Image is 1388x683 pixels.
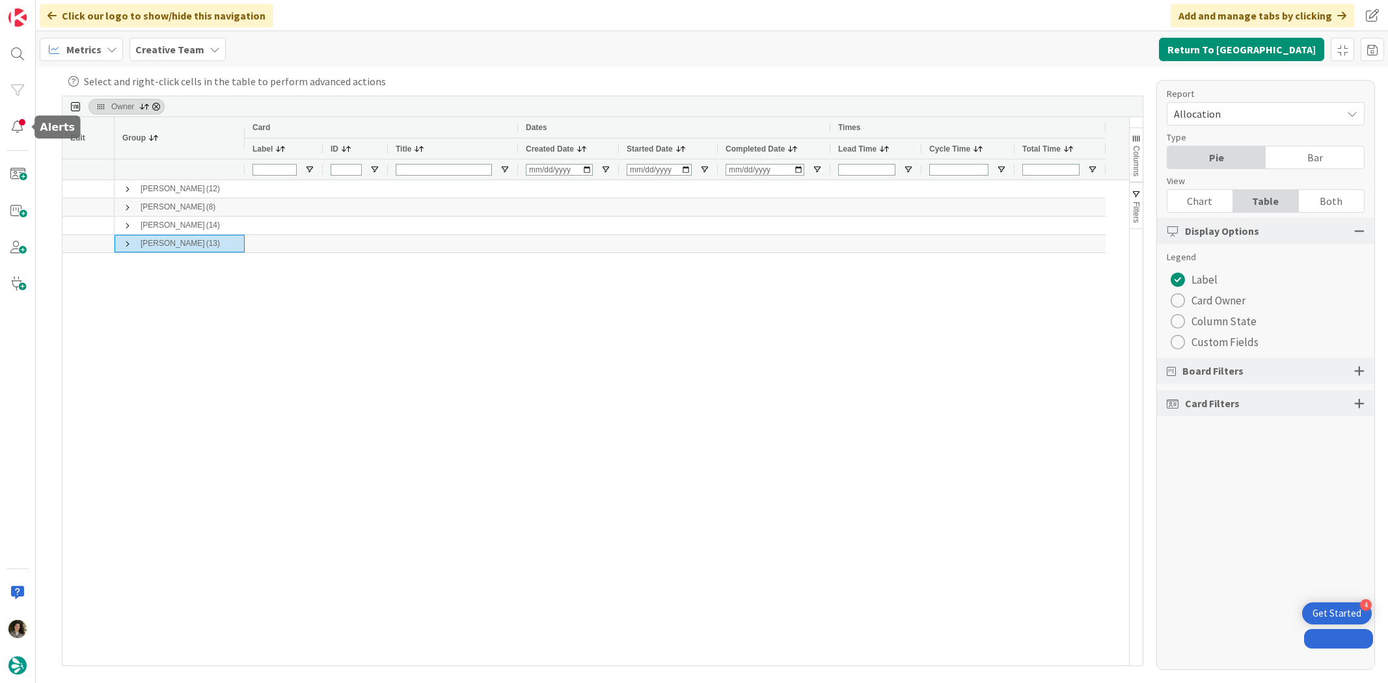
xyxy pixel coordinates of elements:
[1132,146,1141,176] span: Columns
[838,164,895,176] input: Lead Time Filter Input
[331,164,362,176] input: ID Filter Input
[500,165,510,175] button: Open Filter Menu
[1182,363,1244,379] span: Board Filters
[903,165,914,175] button: Open Filter Menu
[141,217,205,234] span: [PERSON_NAME]
[526,164,593,176] input: Created Date Filter Input
[88,99,165,114] div: Row Groups
[1266,146,1364,168] div: Bar
[838,123,860,132] span: Times
[929,144,970,154] span: Cycle Time
[1191,291,1245,310] span: Card Owner
[8,620,27,638] img: MS
[526,123,547,132] span: Dates
[1167,131,1352,144] div: Type
[66,42,102,57] span: Metrics
[206,199,216,215] span: (8)
[206,235,220,252] span: (13)
[252,123,270,132] span: Card
[305,165,315,175] button: Open Filter Menu
[8,8,27,27] img: Visit kanbanzone.com
[1167,146,1266,168] div: Pie
[141,199,205,215] span: [PERSON_NAME]
[1171,4,1354,27] div: Add and manage tabs by clicking
[331,144,338,154] span: ID
[700,165,710,175] button: Open Filter Menu
[1313,607,1361,620] div: Get Started
[1167,190,1233,212] div: Chart
[135,43,204,56] b: Creative Team
[1191,312,1257,331] span: Column State
[1132,202,1141,223] span: Filters
[40,4,273,27] div: Click our logo to show/hide this navigation
[1087,165,1098,175] button: Open Filter Menu
[1191,270,1218,289] span: Label
[1167,332,1262,353] button: Custom Fields
[1167,174,1352,188] div: View
[929,164,988,176] input: Cycle Time Filter Input
[206,181,220,197] span: (12)
[1174,105,1335,123] span: Allocation
[1185,395,1240,411] span: Card Filters
[1159,38,1324,61] button: Return To [GEOGRAPHIC_DATA]
[1233,190,1299,212] div: Table
[1299,190,1364,212] div: Both
[396,164,492,176] input: Title Filter Input
[1185,223,1259,239] span: Display Options
[1167,311,1260,332] button: Column State
[1360,599,1372,611] div: 4
[122,133,146,142] span: Group
[8,656,27,675] img: avatar
[627,144,673,154] span: Started Date
[370,165,380,175] button: Open Filter Menu
[396,144,411,154] span: Title
[838,144,877,154] span: Lead Time
[141,181,205,197] span: [PERSON_NAME]
[40,121,75,133] h5: Alerts
[1022,164,1080,176] input: Total Time Filter Input
[111,102,134,111] span: Owner
[1167,250,1365,264] div: Legend
[726,144,785,154] span: Completed Date
[812,165,823,175] button: Open Filter Menu
[68,74,1137,89] div: Select and right-click cells in the table to perform advanced actions
[1167,87,1352,101] div: Report
[252,164,297,176] input: Label Filter Input
[88,99,165,114] span: Owner. Press ENTER to sort. Press DELETE to remove
[1191,332,1259,352] span: Custom Fields
[206,217,220,234] span: (14)
[627,164,692,176] input: Started Date Filter Input
[1022,144,1061,154] span: Total Time
[1167,269,1221,290] button: Label
[1167,290,1249,311] button: Card Owner
[252,144,273,154] span: Label
[996,165,1007,175] button: Open Filter Menu
[1302,602,1372,624] div: Open Get Started checklist, remaining modules: 4
[726,164,804,176] input: Completed Date Filter Input
[601,165,611,175] button: Open Filter Menu
[526,144,574,154] span: Created Date
[141,235,205,252] span: [PERSON_NAME]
